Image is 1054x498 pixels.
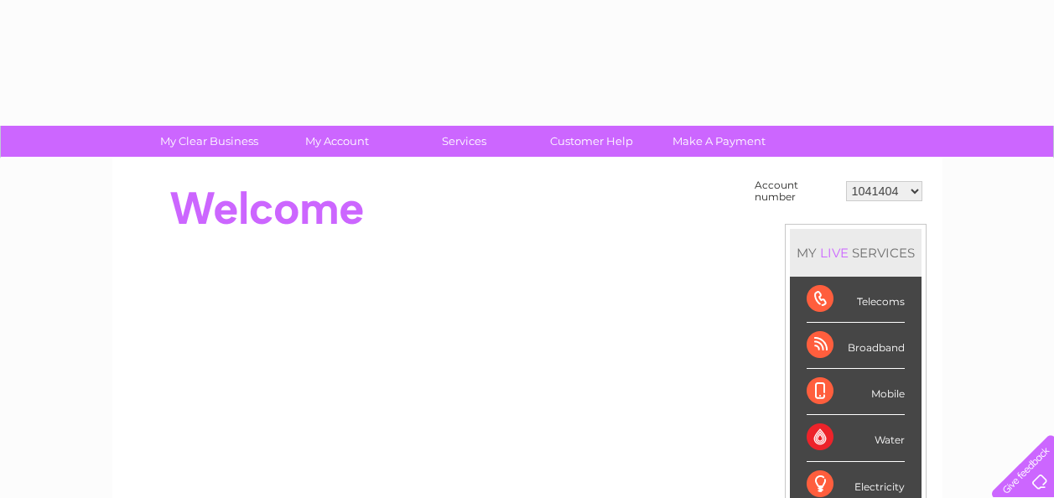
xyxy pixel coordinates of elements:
div: Broadband [807,323,905,369]
a: Make A Payment [650,126,788,157]
a: Customer Help [522,126,661,157]
div: Mobile [807,369,905,415]
td: Account number [750,175,842,207]
div: MY SERVICES [790,229,922,277]
div: Telecoms [807,277,905,323]
div: LIVE [817,245,852,261]
a: My Clear Business [140,126,278,157]
a: My Account [267,126,406,157]
a: Services [395,126,533,157]
div: Water [807,415,905,461]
